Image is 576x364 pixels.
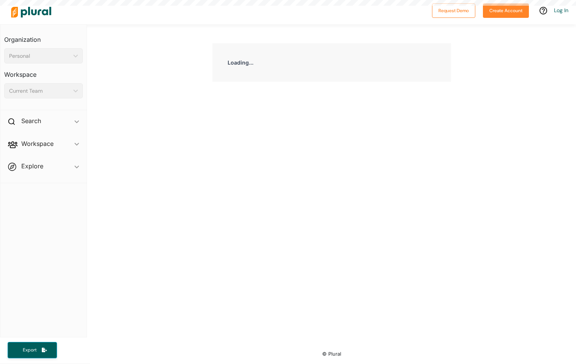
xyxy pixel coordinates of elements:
[4,28,83,45] h3: Organization
[322,351,341,357] small: © Plural
[4,63,83,80] h3: Workspace
[8,342,57,358] button: Export
[17,347,42,353] span: Export
[554,7,568,14] a: Log In
[432,3,475,18] button: Request Demo
[212,43,451,82] div: Loading...
[9,87,70,95] div: Current Team
[483,6,529,14] a: Create Account
[21,117,41,125] h2: Search
[483,3,529,18] button: Create Account
[432,6,475,14] a: Request Demo
[9,52,70,60] div: Personal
